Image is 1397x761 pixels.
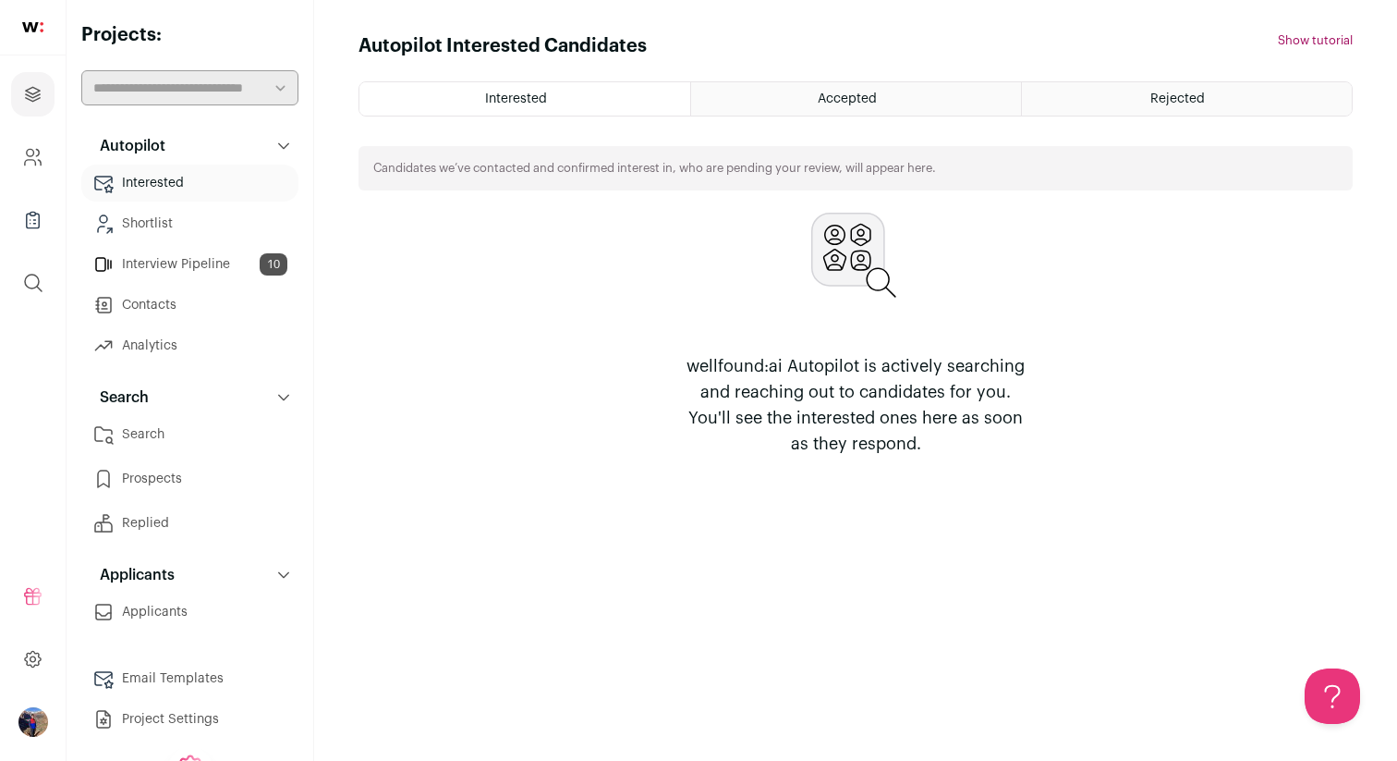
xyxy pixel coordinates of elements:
[81,460,298,497] a: Prospects
[1022,82,1352,116] a: Rejected
[81,22,298,48] h2: Projects:
[358,33,647,59] h1: Autopilot Interested Candidates
[678,353,1033,457] p: wellfound:ai Autopilot is actively searching and reaching out to candidates for you. You'll see t...
[81,379,298,416] button: Search
[81,205,298,242] a: Shortlist
[89,135,165,157] p: Autopilot
[818,92,877,105] span: Accepted
[81,165,298,202] a: Interested
[89,564,175,586] p: Applicants
[81,505,298,542] a: Replied
[373,161,936,176] p: Candidates we’ve contacted and confirmed interest in, who are pending your review, will appear here.
[1278,33,1353,48] button: Show tutorial
[260,253,287,276] span: 10
[81,594,298,631] a: Applicants
[11,72,55,117] a: Projects
[81,660,298,697] a: Email Templates
[81,128,298,165] button: Autopilot
[691,82,1021,116] a: Accepted
[81,557,298,594] button: Applicants
[89,387,149,409] p: Search
[81,287,298,324] a: Contacts
[81,701,298,738] a: Project Settings
[18,707,48,737] button: Open dropdown
[81,246,298,283] a: Interview Pipeline10
[22,22,43,32] img: wellfound-shorthand-0d5821cbd27db2630d0214b213865d53afaa358527fdda9d0ea32b1df1b89c2c.svg
[1150,92,1205,105] span: Rejected
[81,416,298,453] a: Search
[485,92,547,105] span: Interested
[11,135,55,179] a: Company and ATS Settings
[11,198,55,242] a: Company Lists
[1305,669,1360,724] iframe: Help Scout Beacon - Open
[18,707,48,737] img: 16647223-medium_jpg
[81,327,298,364] a: Analytics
